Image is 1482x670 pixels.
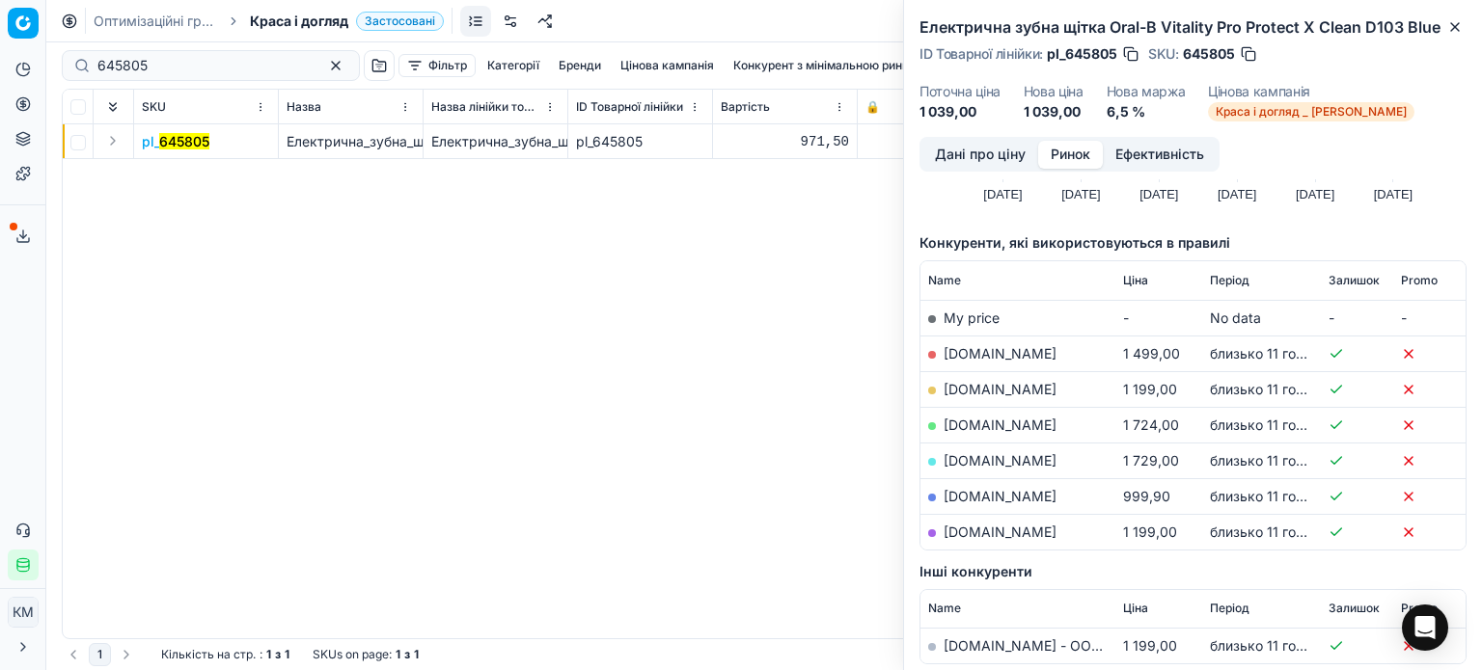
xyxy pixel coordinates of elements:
[1210,273,1249,288] span: Період
[8,597,39,628] button: КM
[1208,85,1414,98] dt: Цінова кампанія
[919,15,1467,39] h2: Електрична зубна щітка Оral-B Vitality Pro Protect X Clean D103 Blue
[1123,416,1179,433] span: 1 724,00
[1210,381,1357,397] span: близько 11 годин тому
[1210,523,1357,540] span: близько 11 годин тому
[1210,416,1357,433] span: близько 11 годин тому
[414,647,419,662] strong: 1
[1296,187,1334,201] text: [DATE]
[398,54,476,77] button: Фільтр
[313,647,392,662] span: SKUs on page :
[944,309,1000,326] span: My price
[1402,604,1448,651] div: Open Intercom Messenger
[1208,102,1414,121] span: Краса і догляд _ [PERSON_NAME]
[62,643,138,666] nav: pagination
[1374,187,1413,201] text: [DATE]
[919,85,1001,98] dt: Поточна ціна
[1123,637,1177,654] span: 1 199,00
[287,99,321,115] span: Назва
[1210,488,1357,504] span: близько 11 годин тому
[1107,85,1186,98] dt: Нова маржа
[919,47,1043,61] span: ID Товарної лінійки :
[431,132,560,151] div: Електрична_зубна_щітка_Оral-B_Vitality_Pro_Protect_X_Clean_D103_Blue
[1123,345,1180,362] span: 1 499,00
[142,99,166,115] span: SKU
[922,141,1038,169] button: Дані про ціну
[285,647,289,662] strong: 1
[1123,452,1179,469] span: 1 729,00
[9,598,38,627] span: КM
[1218,187,1256,201] text: [DATE]
[161,647,256,662] span: Кількість на стр.
[551,54,609,77] button: Бренди
[1329,273,1380,288] span: Залишок
[89,643,111,666] button: 1
[1123,273,1148,288] span: Ціна
[865,99,880,115] span: 🔒
[275,647,281,662] strong: з
[1210,601,1249,616] span: Період
[1107,102,1186,121] dd: 6,5 %
[613,54,722,77] button: Цінова кампанія
[101,95,124,119] button: Expand all
[1123,381,1177,397] span: 1 199,00
[159,133,209,149] mark: 645805
[1183,44,1235,64] span: 645805
[62,643,85,666] button: Go to previous page
[726,54,982,77] button: Конкурент з мінімальною ринковою ціною
[404,647,410,662] strong: з
[142,132,209,151] span: pl_
[115,643,138,666] button: Go to next page
[944,381,1057,397] a: [DOMAIN_NAME]
[94,12,217,31] a: Оптимізаційні групи
[94,12,444,31] nav: breadcrumb
[919,102,1001,121] dd: 1 039,00
[944,452,1057,469] a: [DOMAIN_NAME]
[1047,44,1117,64] span: pl_645805
[287,133,749,149] span: Електрична_зубна_щітка_Оral-B_Vitality_Pro_Protect_X_Clean_D103_Blue
[928,273,961,288] span: Name
[1210,345,1357,362] span: близько 11 годин тому
[1061,187,1100,201] text: [DATE]
[1024,102,1084,121] dd: 1 039,00
[1024,85,1084,98] dt: Нова ціна
[480,54,547,77] button: Категорії
[928,601,961,616] span: Name
[721,99,770,115] span: Вартість
[1393,300,1466,335] td: -
[161,647,289,662] div: :
[576,132,704,151] div: pl_645805
[1401,601,1438,616] span: Promo
[1123,523,1177,540] span: 1 199,00
[250,12,348,31] span: Краса і догляд
[944,637,1197,654] a: [DOMAIN_NAME] - ООО «Эпицентр К»
[1139,187,1178,201] text: [DATE]
[1210,637,1357,654] span: близько 11 годин тому
[97,56,309,75] input: Пошук по SKU або назві
[1115,300,1202,335] td: -
[919,233,1467,253] h5: Конкуренти, які використовуються в правилі
[1321,300,1393,335] td: -
[944,416,1057,433] a: [DOMAIN_NAME]
[944,345,1057,362] a: [DOMAIN_NAME]
[721,132,849,151] div: 971,50
[576,99,683,115] span: ID Товарної лінійки
[1103,141,1217,169] button: Ефективність
[101,129,124,152] button: Expand
[1123,601,1148,616] span: Ціна
[266,647,271,662] strong: 1
[944,523,1057,540] a: [DOMAIN_NAME]
[431,99,540,115] span: Назва лінійки товарів
[1210,452,1357,469] span: близько 11 годин тому
[250,12,444,31] span: Краса і доглядЗастосовані
[1202,300,1321,335] td: No data
[1148,47,1179,61] span: SKU :
[983,187,1022,201] text: [DATE]
[1123,488,1170,504] span: 999,90
[1038,141,1103,169] button: Ринок
[1401,273,1438,288] span: Promo
[919,562,1467,581] h5: Інші конкуренти
[356,12,444,31] span: Застосовані
[142,132,209,151] button: pl_645805
[944,488,1057,504] a: [DOMAIN_NAME]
